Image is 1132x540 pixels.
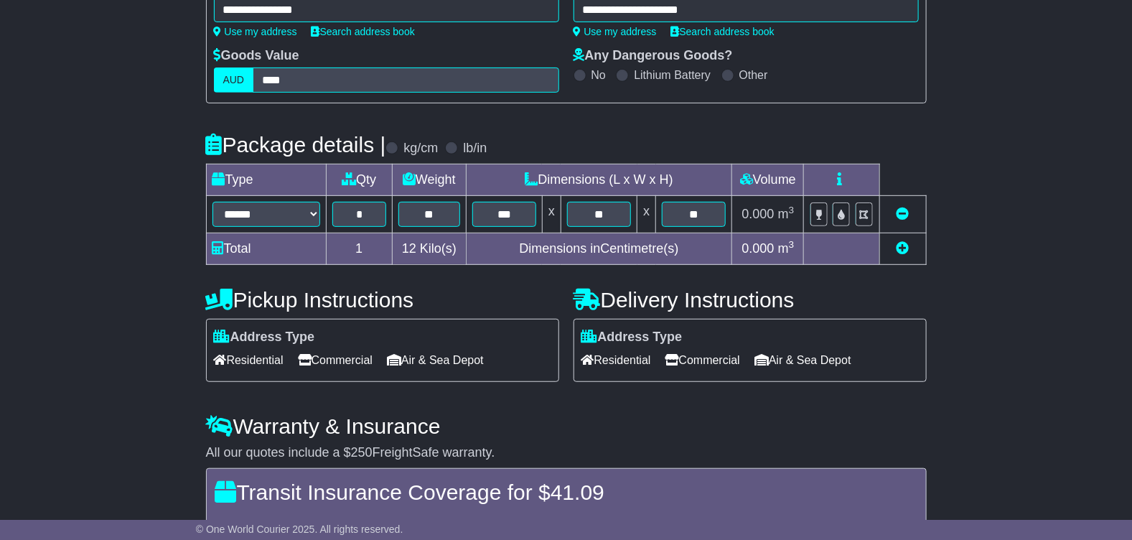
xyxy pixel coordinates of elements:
span: Residential [581,349,651,371]
a: Search address book [312,26,415,37]
label: kg/cm [403,141,438,157]
td: Type [206,164,326,196]
a: Remove this item [897,207,909,221]
span: m [778,207,795,221]
span: 0.000 [742,207,775,221]
label: Goods Value [214,48,299,64]
h4: Warranty & Insurance [206,414,927,438]
label: Any Dangerous Goods? [574,48,733,64]
span: Air & Sea Depot [387,349,484,371]
td: Weight [393,164,467,196]
span: 12 [402,241,416,256]
div: All our quotes include a $ FreightSafe warranty. [206,445,927,461]
span: © One World Courier 2025. All rights reserved. [196,523,403,535]
a: Use my address [214,26,297,37]
span: 0.000 [742,241,775,256]
span: Commercial [665,349,740,371]
label: Lithium Battery [634,68,711,82]
label: No [591,68,606,82]
span: m [778,241,795,256]
h4: Delivery Instructions [574,288,927,312]
span: 250 [351,445,373,460]
h4: Package details | [206,133,386,157]
td: 1 [326,233,393,265]
label: Address Type [214,330,315,345]
h4: Transit Insurance Coverage for $ [215,480,917,504]
sup: 3 [789,205,795,215]
label: Address Type [581,330,683,345]
span: Commercial [298,349,373,371]
sup: 3 [789,239,795,250]
a: Add new item [897,241,909,256]
a: Use my address [574,26,657,37]
td: Volume [732,164,804,196]
td: Dimensions in Centimetre(s) [466,233,732,265]
td: x [542,196,561,233]
td: Kilo(s) [393,233,467,265]
h4: Pickup Instructions [206,288,559,312]
span: 41.09 [551,480,604,504]
label: Other [739,68,768,82]
label: AUD [214,67,254,93]
label: lb/in [463,141,487,157]
td: Qty [326,164,393,196]
a: Search address book [671,26,775,37]
span: Residential [214,349,284,371]
td: Dimensions (L x W x H) [466,164,732,196]
span: Air & Sea Depot [754,349,851,371]
td: x [637,196,656,233]
td: Total [206,233,326,265]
